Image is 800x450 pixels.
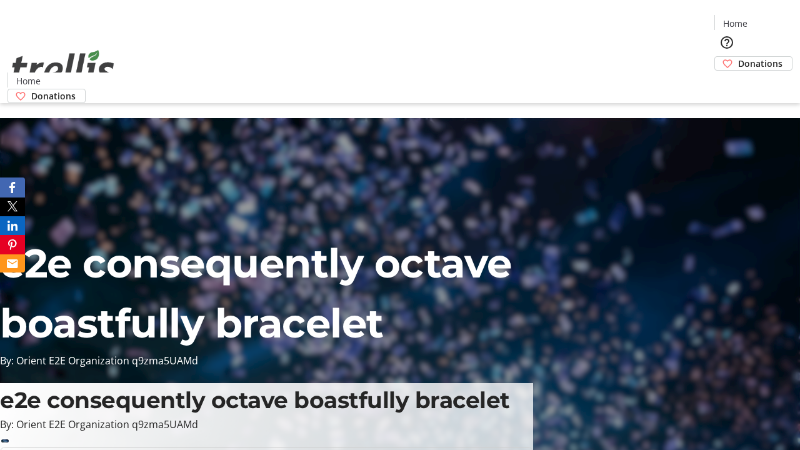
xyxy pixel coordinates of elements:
[31,89,76,102] span: Donations
[7,89,86,103] a: Donations
[723,17,747,30] span: Home
[16,74,41,87] span: Home
[714,56,792,71] a: Donations
[7,36,119,99] img: Orient E2E Organization q9zma5UAMd's Logo
[738,57,782,70] span: Donations
[8,74,48,87] a: Home
[714,30,739,55] button: Help
[714,71,739,96] button: Cart
[715,17,755,30] a: Home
